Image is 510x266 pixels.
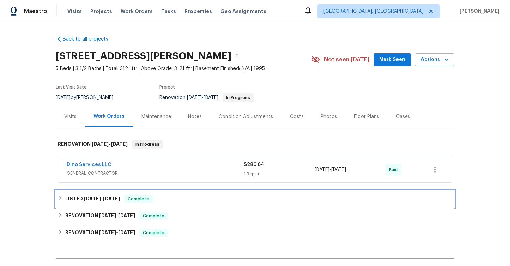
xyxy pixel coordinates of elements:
button: Actions [415,53,454,66]
span: [DATE] [204,95,218,100]
div: Cases [396,113,410,120]
span: Geo Assignments [220,8,266,15]
span: Projects [90,8,112,15]
div: RENOVATION [DATE]-[DATE]Complete [56,207,454,224]
span: Paid [389,166,401,173]
div: Photos [321,113,337,120]
span: - [84,196,120,201]
div: RENOVATION [DATE]-[DATE]Complete [56,224,454,241]
h6: RENOVATION [65,229,135,237]
span: - [99,213,135,218]
span: [DATE] [99,230,116,235]
span: Complete [125,195,152,202]
span: [DATE] [84,196,101,201]
span: [PERSON_NAME] [457,8,499,15]
span: [DATE] [118,213,135,218]
div: RENOVATION [DATE]-[DATE]In Progress [56,133,454,156]
span: [DATE] [187,95,202,100]
span: [DATE] [331,167,346,172]
span: Complete [140,212,167,219]
div: Costs [290,113,304,120]
span: Visits [67,8,82,15]
span: Last Visit Date [56,85,87,89]
div: LISTED [DATE]-[DATE]Complete [56,191,454,207]
span: Project [159,85,175,89]
div: Visits [64,113,77,120]
div: Maintenance [141,113,171,120]
span: 5 Beds | 3 1/2 Baths | Total: 3121 ft² | Above Grade: 3121 ft² | Basement Finished: N/A | 1995 [56,65,311,72]
span: Properties [184,8,212,15]
span: [DATE] [56,95,71,100]
h2: [STREET_ADDRESS][PERSON_NAME] [56,53,231,60]
span: [GEOGRAPHIC_DATA], [GEOGRAPHIC_DATA] [323,8,424,15]
button: Mark Seen [374,53,411,66]
button: Copy Address [231,50,244,62]
span: Maestro [24,8,47,15]
div: by [PERSON_NAME] [56,93,122,102]
a: Dino Services LLC [67,162,111,167]
span: [DATE] [118,230,135,235]
span: - [187,95,218,100]
span: Mark Seen [379,55,405,64]
span: [DATE] [99,213,116,218]
h6: RENOVATION [58,140,128,149]
a: Back to all projects [56,36,123,43]
span: Work Orders [121,8,153,15]
div: Floor Plans [354,113,379,120]
div: Notes [188,113,202,120]
span: [DATE] [315,167,329,172]
span: In Progress [223,96,253,100]
div: Work Orders [93,113,125,120]
h6: LISTED [65,195,120,203]
span: Actions [421,55,449,64]
span: In Progress [133,141,162,148]
span: GENERAL_CONTRACTOR [67,170,244,177]
div: Condition Adjustments [219,113,273,120]
span: - [315,166,346,173]
span: Not seen [DATE] [324,56,369,63]
span: [DATE] [92,141,109,146]
span: Complete [140,229,167,236]
span: [DATE] [103,196,120,201]
span: Renovation [159,95,254,100]
div: 1 Repair [244,170,315,177]
span: - [92,141,128,146]
span: - [99,230,135,235]
span: $280.64 [244,162,264,167]
h6: RENOVATION [65,212,135,220]
span: [DATE] [111,141,128,146]
span: Tasks [161,9,176,14]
